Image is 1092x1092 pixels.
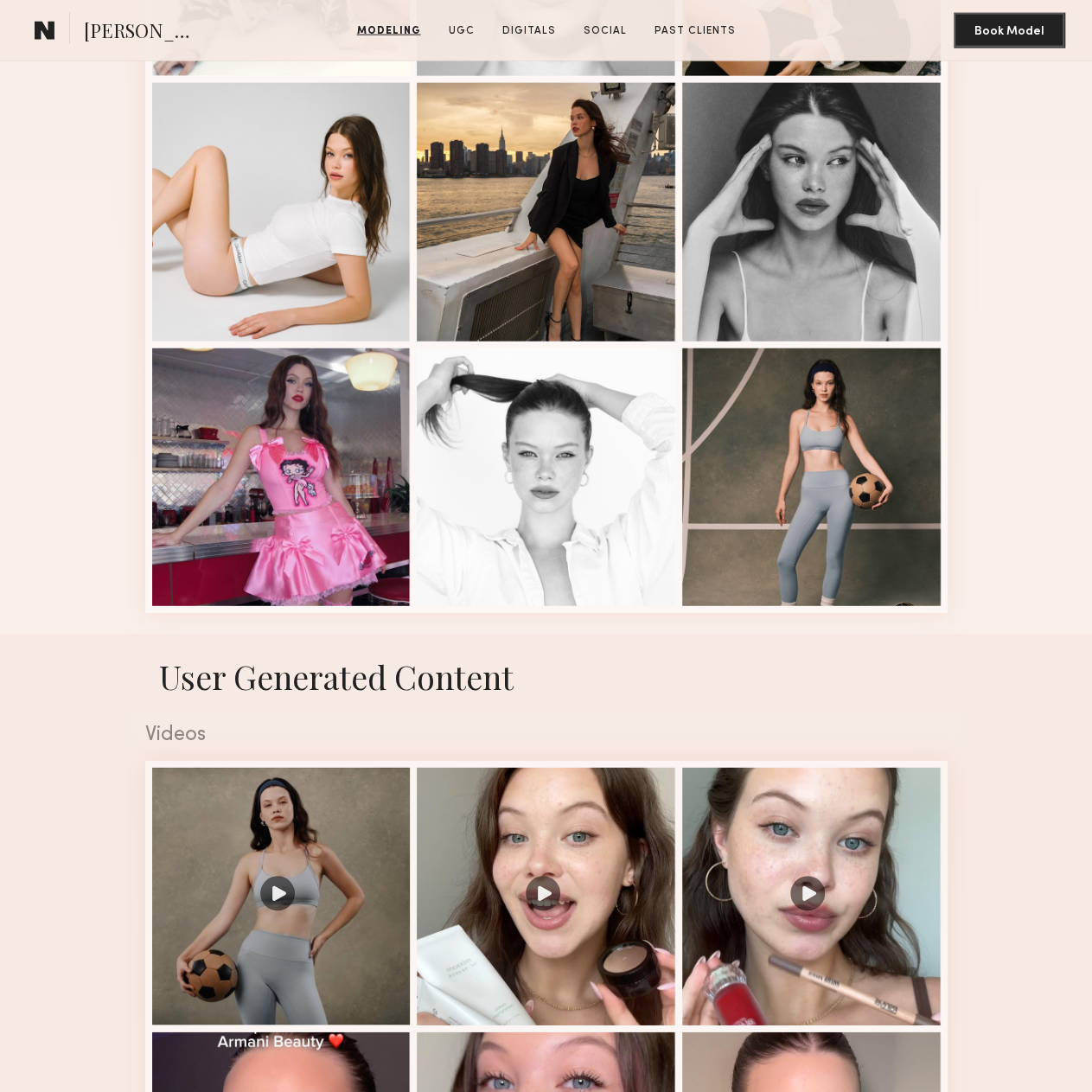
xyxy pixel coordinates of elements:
[648,23,743,39] a: Past Clients
[145,725,948,745] div: Videos
[577,23,634,39] a: Social
[84,17,204,48] span: [PERSON_NAME]
[954,22,1064,37] a: Book Model
[350,23,428,39] a: Modeling
[131,655,961,698] h1: User Generated Content
[495,23,563,39] a: Digitals
[442,23,482,39] a: UGC
[954,13,1064,48] button: Book Model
